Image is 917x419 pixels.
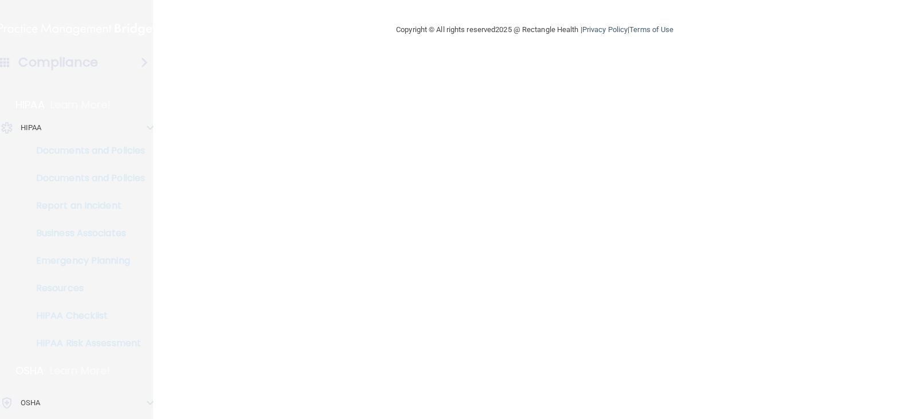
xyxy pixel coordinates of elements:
[15,364,44,378] p: OSHA
[7,255,164,267] p: Emergency Planning
[7,338,164,349] p: HIPAA Risk Assessment
[582,25,628,34] a: Privacy Policy
[21,121,42,135] p: HIPAA
[7,228,164,239] p: Business Associates
[7,145,164,156] p: Documents and Policies
[7,310,164,322] p: HIPAA Checklist
[7,173,164,184] p: Documents and Policies
[18,54,98,71] h4: Compliance
[21,396,40,410] p: OSHA
[7,200,164,212] p: Report an Incident
[326,11,744,48] div: Copyright © All rights reserved 2025 @ Rectangle Health | |
[50,98,111,112] p: Learn More!
[50,364,111,378] p: Learn More!
[15,98,45,112] p: HIPAA
[629,25,673,34] a: Terms of Use
[7,283,164,294] p: Resources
